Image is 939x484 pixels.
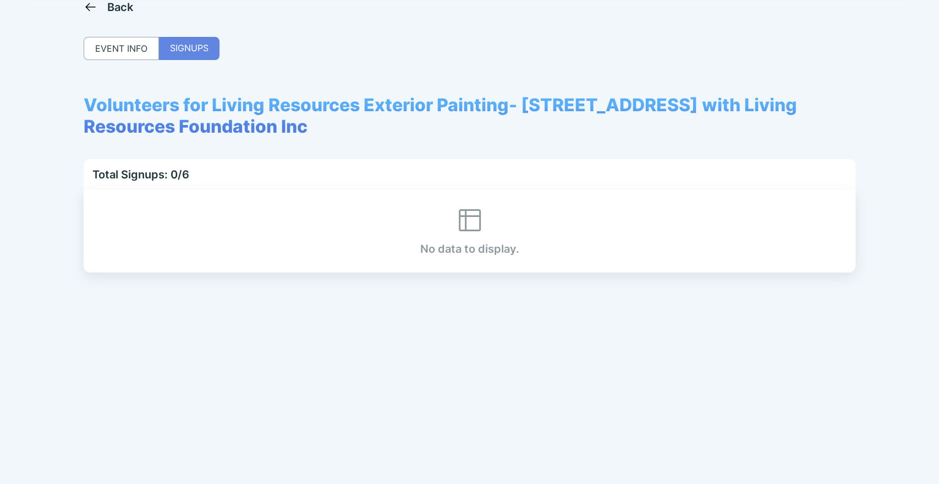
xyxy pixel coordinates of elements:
div: No data to display. [420,207,519,255]
div: Total Signups: 0/6 [92,168,189,181]
div: SIGNUPS [159,37,219,60]
span: Volunteers for Living Resources Exterior Painting- [STREET_ADDRESS] with Living Resources Foundat... [84,94,855,137]
div: Back [107,1,134,14]
div: EVENT INFO [84,37,159,60]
